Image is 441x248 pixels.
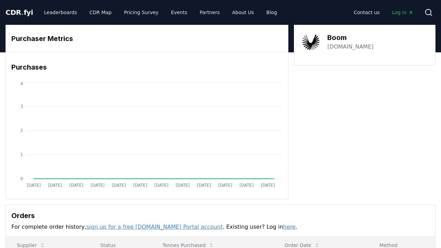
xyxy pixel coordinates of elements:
[39,6,83,19] a: Leaderboards
[48,183,62,188] tspan: [DATE]
[218,183,233,188] tspan: [DATE]
[11,62,283,72] h3: Purchases
[112,183,126,188] tspan: [DATE]
[392,9,413,16] span: Log in
[11,223,430,231] p: For complete order history, . Existing user? Log in .
[154,183,168,188] tspan: [DATE]
[176,183,190,188] tspan: [DATE]
[327,32,373,43] h3: Boom
[20,104,23,109] tspan: 3
[20,152,23,157] tspan: 1
[261,6,283,19] a: Blog
[283,224,296,230] a: here
[21,8,24,17] span: .
[387,6,419,19] a: Log in
[20,81,23,86] tspan: 4
[39,6,283,19] nav: Main
[301,32,320,51] img: Boom-logo
[261,183,275,188] tspan: [DATE]
[239,183,254,188] tspan: [DATE]
[194,6,225,19] a: Partners
[327,43,373,51] a: [DOMAIN_NAME]
[20,176,23,181] tspan: 0
[11,210,430,221] h3: Orders
[86,224,223,230] a: sign up for a free [DOMAIN_NAME] Portal account
[197,183,211,188] tspan: [DATE]
[133,183,147,188] tspan: [DATE]
[27,183,41,188] tspan: [DATE]
[20,128,23,133] tspan: 2
[91,183,105,188] tspan: [DATE]
[6,8,33,17] a: CDR.fyi
[348,6,419,19] nav: Main
[6,8,33,17] span: CDR fyi
[119,6,164,19] a: Pricing Survey
[69,183,83,188] tspan: [DATE]
[227,6,259,19] a: About Us
[165,6,193,19] a: Events
[84,6,117,19] a: CDR Map
[348,6,385,19] a: Contact us
[11,33,283,44] h3: Purchaser Metrics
